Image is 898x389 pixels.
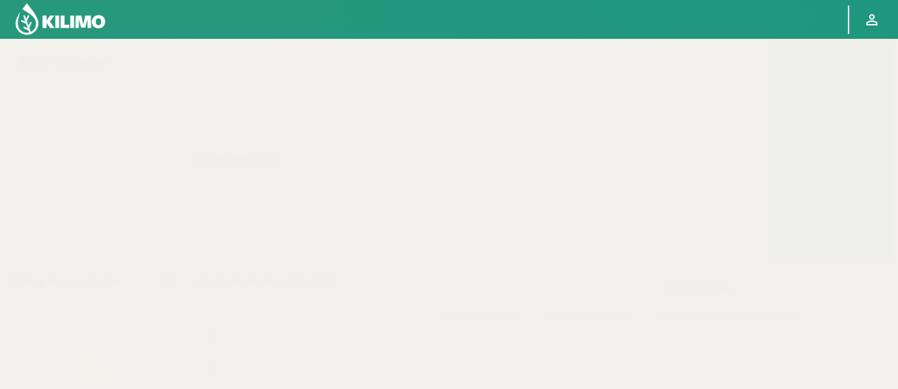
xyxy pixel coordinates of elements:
[431,305,531,329] a: Evapotranspiración
[14,273,121,289] p: Índice de vegetación
[14,2,107,36] img: Kilimo
[198,150,278,167] p: Balance Hídrico
[782,200,880,210] div: BH Tabla
[198,273,335,289] p: Coeficiente de cultivo (Kc)
[673,283,734,297] h4: Actividades
[777,92,884,131] button: Riego
[782,160,880,169] div: Carga mensual
[777,172,884,211] button: BH Tabla
[206,363,217,371] text: 1.2
[21,52,169,69] p: Datos del sector
[206,332,217,340] text: 1.4
[782,80,880,90] div: Precipitaciones
[782,120,880,130] div: Riego
[777,132,884,172] button: Carga mensual
[661,308,891,323] p: No hay actividades para mostrar
[534,305,640,329] a: Coeficiente de cultivo
[777,212,884,251] button: Temporadas pasadas
[777,52,884,92] button: Precipitaciones
[782,239,880,249] div: Temporadas pasadas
